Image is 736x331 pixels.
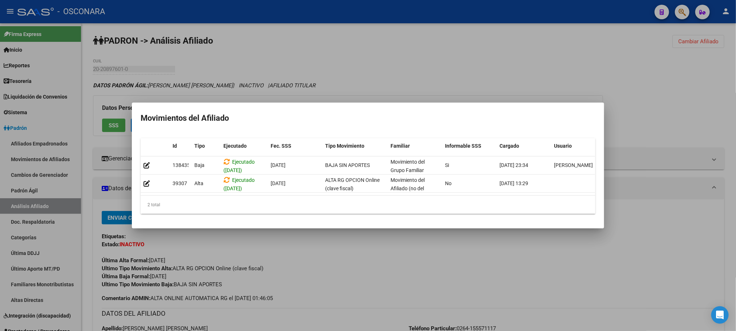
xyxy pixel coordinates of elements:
datatable-header-cell: Usuario [551,138,606,154]
span: Movimiento del Afiliado (no del grupo) [391,177,425,200]
datatable-header-cell: Tipo [191,138,221,154]
span: Fec. SSS [271,143,291,149]
h2: Movimientos del Afiliado [141,111,595,125]
span: Usuario [554,143,572,149]
span: [DATE] 13:29 [500,180,528,186]
datatable-header-cell: Id [170,138,191,154]
div: Open Intercom Messenger [711,306,729,324]
datatable-header-cell: Ejecutado [221,138,268,154]
span: BAJA SIN APORTES [325,162,370,168]
span: [PERSON_NAME] [554,162,593,168]
span: 138435 [173,162,190,168]
span: Id [173,143,177,149]
datatable-header-cell: Familiar [388,138,442,154]
span: Movimiento del Grupo Familiar [391,159,425,173]
span: Baja [194,162,205,168]
span: Ejecutado ([DATE]) [223,159,255,173]
span: [DATE] [271,180,286,186]
datatable-header-cell: Informable SSS [442,138,497,154]
span: Si [445,162,449,168]
span: [DATE] 23:34 [500,162,528,168]
span: [DATE] [271,162,286,168]
div: 2 total [141,196,595,214]
span: Tipo Movimiento [325,143,364,149]
span: ALTA RG OPCION Online (clave fiscal) [325,177,380,191]
span: Ejecutado ([DATE]) [223,177,255,191]
span: Tipo [194,143,205,149]
span: Informable SSS [445,143,481,149]
datatable-header-cell: Fec. SSS [268,138,322,154]
datatable-header-cell: Cargado [497,138,551,154]
span: 39307 [173,180,187,186]
span: Cargado [500,143,519,149]
span: Familiar [391,143,410,149]
span: Ejecutado [223,143,247,149]
span: Alta [194,180,203,186]
datatable-header-cell: Tipo Movimiento [322,138,388,154]
span: No [445,180,452,186]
